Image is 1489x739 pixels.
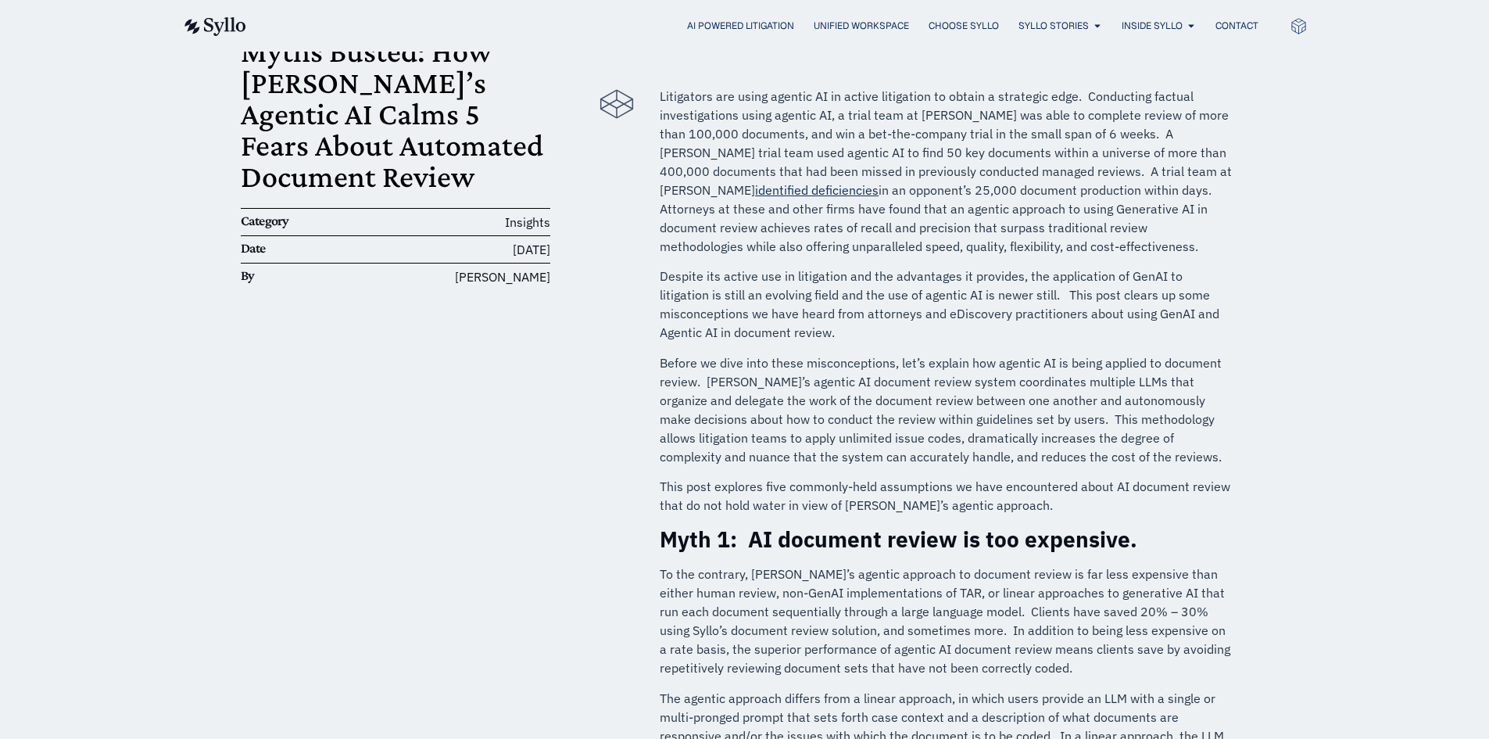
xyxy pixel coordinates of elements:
[814,19,909,33] a: Unified Workspace
[241,267,344,285] h6: By
[687,19,794,33] a: AI Powered Litigation
[241,213,344,230] h6: Category
[513,242,550,257] time: [DATE]
[660,525,1137,554] strong: Myth 1: AI document review is too expensive.
[1018,19,1089,33] a: Syllo Stories
[1122,19,1183,33] a: Inside Syllo
[241,36,551,192] h1: Myths Busted: How [PERSON_NAME]’s Agentic AI Calms 5 Fears About Automated Document Review
[755,182,879,198] a: identified deficiencies
[505,214,550,230] span: Insights
[660,267,1233,342] p: Despite its active use in litigation and the advantages it provides, the application of GenAI to ...
[1215,19,1258,33] a: Contact
[277,19,1258,34] nav: Menu
[455,267,550,286] span: [PERSON_NAME]
[241,240,344,257] h6: Date
[660,565,1233,677] p: To the contrary, [PERSON_NAME]’s agentic approach to document review is far less expensive than e...
[929,19,999,33] a: Choose Syllo
[660,477,1233,515] p: This post explores five commonly-held assumptions we have encountered about AI document review th...
[660,87,1233,256] p: Litigators are using agentic AI in active litigation to obtain a strategic edge. Conducting factu...
[182,17,246,36] img: syllo
[277,19,1258,34] div: Menu Toggle
[660,353,1233,466] p: Before we dive into these misconceptions, let’s explain how agentic AI is being applied to docume...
